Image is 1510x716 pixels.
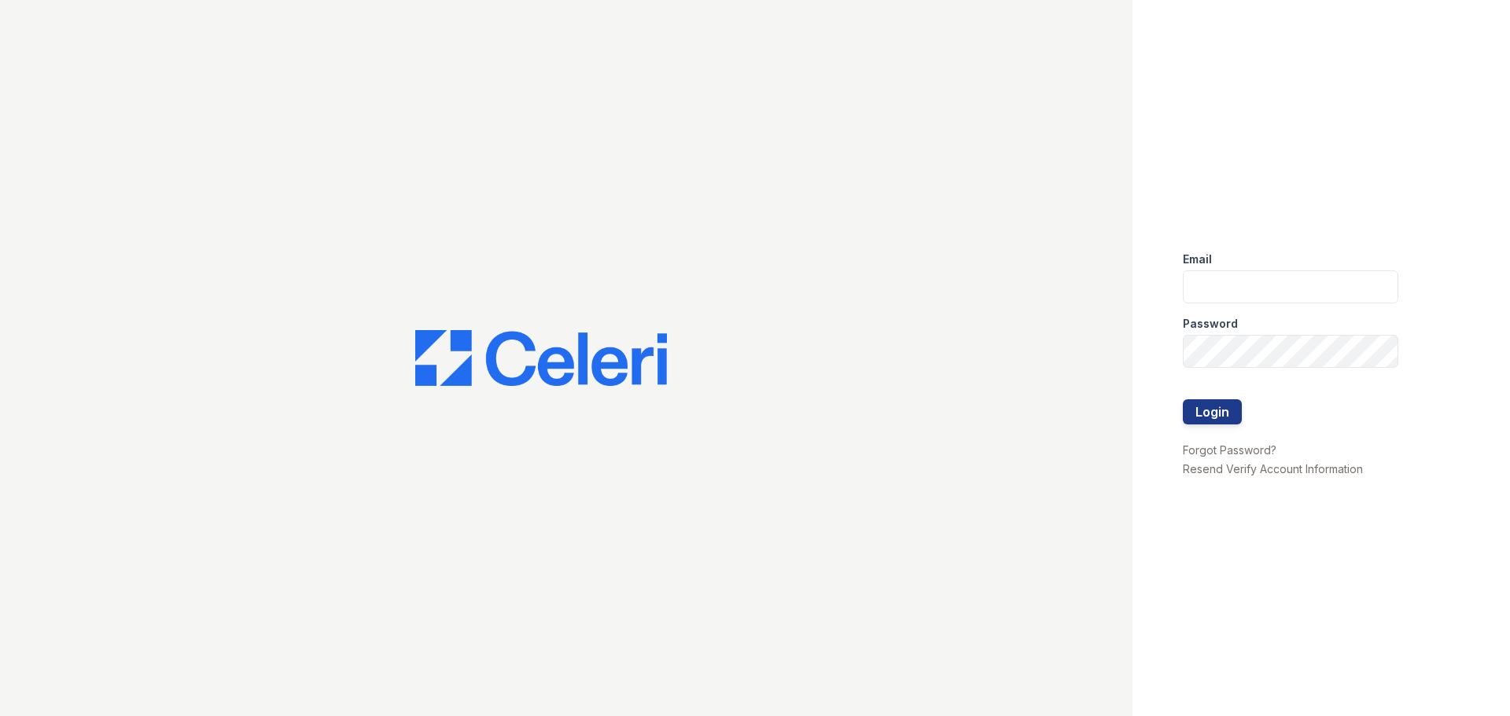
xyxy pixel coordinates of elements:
[1183,443,1276,457] a: Forgot Password?
[1183,316,1238,332] label: Password
[1183,399,1242,424] button: Login
[1183,252,1212,267] label: Email
[415,330,667,387] img: CE_Logo_Blue-a8612792a0a2168367f1c8372b55b34899dd931a85d93a1a3d3e32e68fde9ad4.png
[1183,462,1363,475] a: Resend Verify Account Information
